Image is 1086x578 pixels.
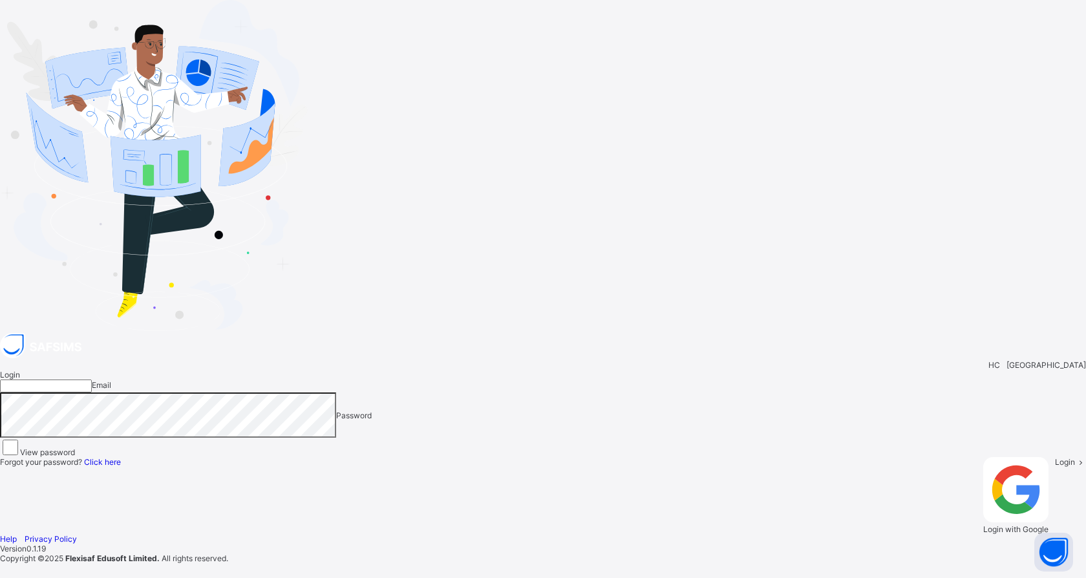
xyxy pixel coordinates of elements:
[20,447,75,457] label: View password
[84,457,121,467] a: Click here
[983,524,1049,534] span: Login with Google
[983,457,1049,522] img: google.396cfc9801f0270233282035f929180a.svg
[25,534,77,544] a: Privacy Policy
[65,553,160,563] strong: Flexisaf Edusoft Limited.
[1006,360,1086,370] span: [GEOGRAPHIC_DATA]
[988,360,1000,370] span: HC
[92,380,111,390] span: Email
[336,410,372,420] span: Password
[1034,533,1073,572] button: Open asap
[1055,457,1075,467] span: Login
